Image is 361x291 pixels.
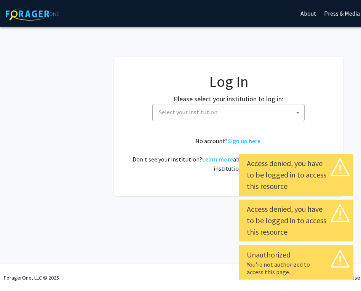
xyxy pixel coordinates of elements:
div: Access denied, you have to be logged in to access this resource [247,158,346,192]
h1: Log In [129,72,327,91]
label: Please select your institution to log in: [174,94,283,104]
span: Select your institution [156,104,304,120]
img: ForagerOne Logo [6,7,59,21]
div: You're not authorized to access this page. [247,261,346,276]
div: Unauthorized [247,249,346,261]
div: Access denied, you have to be logged in to access this resource [247,203,346,238]
a: Sign up here [228,137,260,145]
div: ForagerOne, LLC © 2025 [4,264,59,291]
span: Select your institution [152,104,305,121]
a: Learn more about bringing ForagerOne to your institution [202,155,233,163]
div: No account? . Don't see your institution? about bringing ForagerOne to your institution. [129,136,327,173]
span: Select your institution [159,108,217,116]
